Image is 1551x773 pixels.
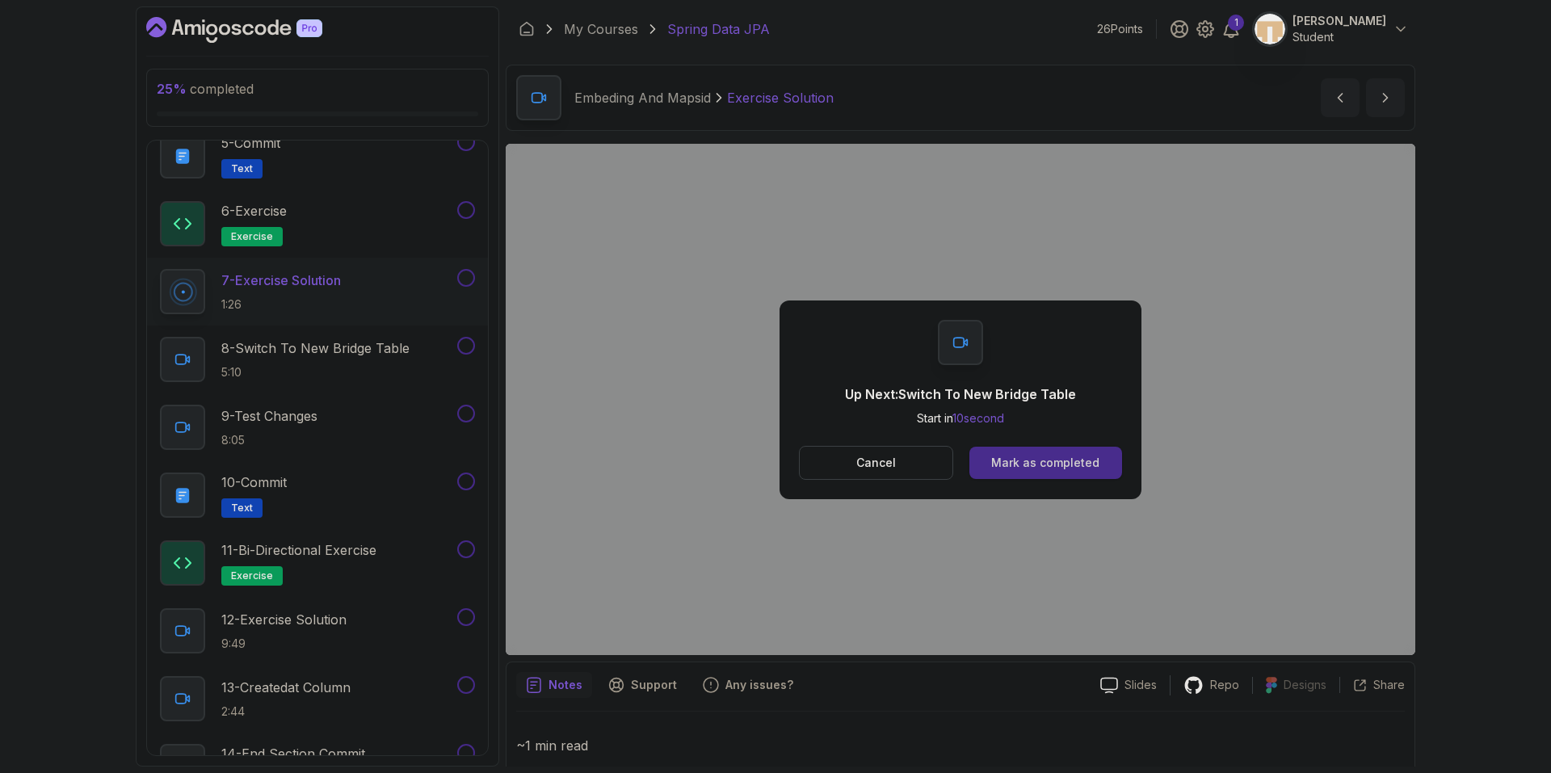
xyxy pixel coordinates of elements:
button: Mark as completed [969,447,1122,479]
button: next content [1366,78,1405,117]
p: 10 - Commit [221,473,287,492]
button: 11-Bi-directional Exerciseexercise [160,540,475,586]
button: previous content [1321,78,1360,117]
p: 2:44 [221,704,351,720]
button: 13-Createdat Column2:44 [160,676,475,721]
p: 6 - Exercise [221,201,287,221]
p: 14 - End Section Commit [221,744,365,763]
p: ~1 min read [516,734,1405,757]
button: 8-Switch To New Bridge Table5:10 [160,337,475,382]
p: 7 - Exercise Solution [221,271,341,290]
button: 12-Exercise Solution9:49 [160,608,475,653]
p: 5:10 [221,364,410,380]
p: Start in [845,410,1076,426]
span: completed [157,81,254,97]
a: 1 [1221,19,1241,39]
button: Share [1339,677,1405,693]
p: Slides [1124,677,1157,693]
button: Cancel [799,446,953,480]
p: Up Next: Switch To New Bridge Table [845,384,1076,404]
img: user profile image [1255,14,1285,44]
p: Exercise Solution [727,88,834,107]
p: 1:26 [221,296,341,313]
iframe: 6 - Exercise Solution [506,144,1415,655]
button: 9-Test Changes8:05 [160,405,475,450]
p: Cancel [856,455,896,471]
p: Notes [549,677,582,693]
p: Student [1292,29,1386,45]
p: 26 Points [1097,21,1143,37]
p: 13 - Createdat Column [221,678,351,697]
button: 5-CommitText [160,133,475,179]
button: Feedback button [693,672,803,698]
button: 6-Exerciseexercise [160,201,475,246]
p: Share [1373,677,1405,693]
button: Support button [599,672,687,698]
p: Designs [1284,677,1326,693]
div: 1 [1228,15,1244,31]
p: 8 - Switch To New Bridge Table [221,338,410,358]
div: Mark as completed [991,455,1099,471]
p: Repo [1210,677,1239,693]
p: 8:05 [221,432,317,448]
p: 5 - Commit [221,133,280,153]
a: Dashboard [519,21,535,37]
span: Text [231,502,253,515]
span: 25 % [157,81,187,97]
p: Embeding And Mapsid [574,88,711,107]
button: notes button [516,672,592,698]
p: Spring Data JPA [667,19,770,39]
p: 9:49 [221,636,347,652]
span: 10 second [952,411,1004,425]
p: 9 - Test Changes [221,406,317,426]
a: My Courses [564,19,638,39]
button: 7-Exercise Solution1:26 [160,269,475,314]
button: user profile image[PERSON_NAME]Student [1254,13,1409,45]
a: Dashboard [146,17,359,43]
a: Slides [1087,677,1170,694]
button: 10-CommitText [160,473,475,518]
span: Text [231,162,253,175]
p: 12 - Exercise Solution [221,610,347,629]
a: Repo [1171,675,1252,695]
span: exercise [231,230,273,243]
p: Any issues? [725,677,793,693]
p: 11 - Bi-directional Exercise [221,540,376,560]
p: [PERSON_NAME] [1292,13,1386,29]
span: exercise [231,569,273,582]
p: Support [631,677,677,693]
